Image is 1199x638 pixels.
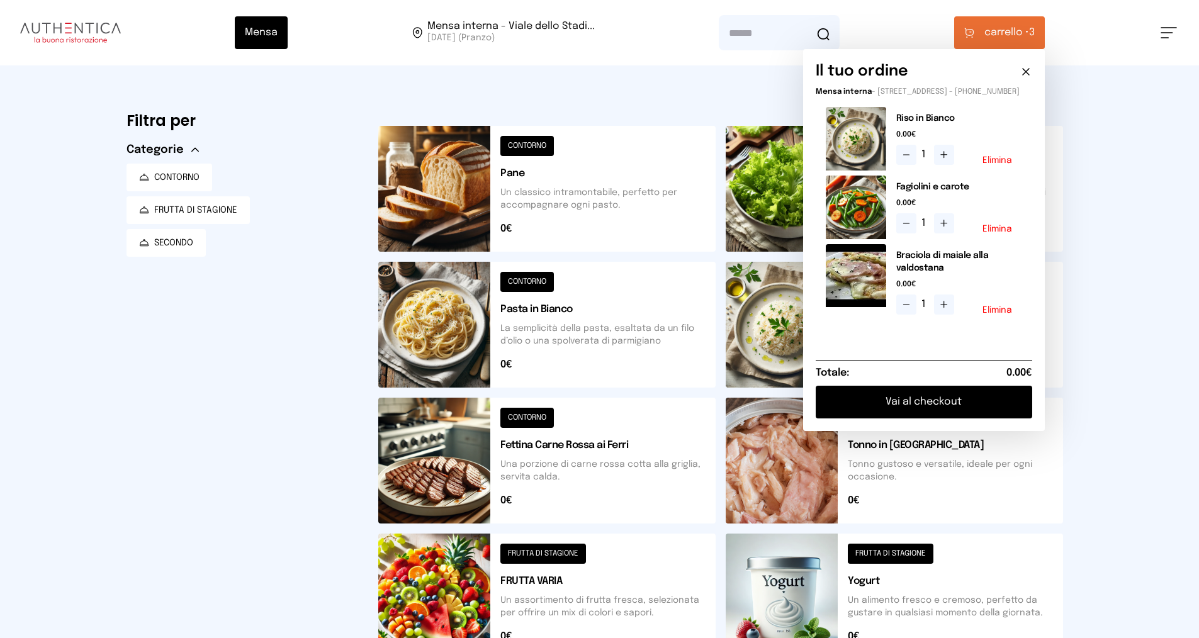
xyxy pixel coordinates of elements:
h2: Fagiolini e carote [896,181,1022,193]
h6: Il tuo ordine [816,62,908,82]
span: 3 [984,25,1035,40]
span: [DATE] (Pranzo) [427,31,595,44]
img: logo.8f33a47.png [20,23,121,43]
button: Elimina [982,306,1012,315]
p: - [STREET_ADDRESS] - [PHONE_NUMBER] [816,87,1032,97]
h6: Filtra per [127,111,358,131]
button: Vai al checkout [816,386,1032,418]
span: 0.00€ [896,198,1022,208]
button: Elimina [982,225,1012,233]
span: carrello • [984,25,1029,40]
span: 1 [921,216,929,231]
span: FRUTTA DI STAGIONE [154,204,237,216]
span: 1 [921,147,929,162]
h6: Totale: [816,366,849,381]
span: 1 [921,297,929,312]
span: Viale dello Stadio, 77, 05100 Terni TR, Italia [427,21,595,44]
button: CONTORNO [127,164,212,191]
button: Elimina [982,156,1012,165]
img: media [826,176,886,239]
button: carrello •3 [954,16,1045,49]
button: Mensa [235,16,288,49]
button: Categorie [127,141,199,159]
button: FRUTTA DI STAGIONE [127,196,250,224]
span: Mensa interna [816,88,872,96]
span: 0.00€ [896,130,1022,140]
span: SECONDO [154,237,193,249]
span: 0.00€ [896,279,1022,289]
span: Categorie [127,141,184,159]
img: media [826,107,886,171]
button: SECONDO [127,229,206,257]
span: 0.00€ [1006,366,1032,381]
h2: Braciola di maiale alla valdostana [896,249,1022,274]
h2: Riso in Bianco [896,112,1022,125]
span: CONTORNO [154,171,200,184]
img: media [826,244,886,308]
